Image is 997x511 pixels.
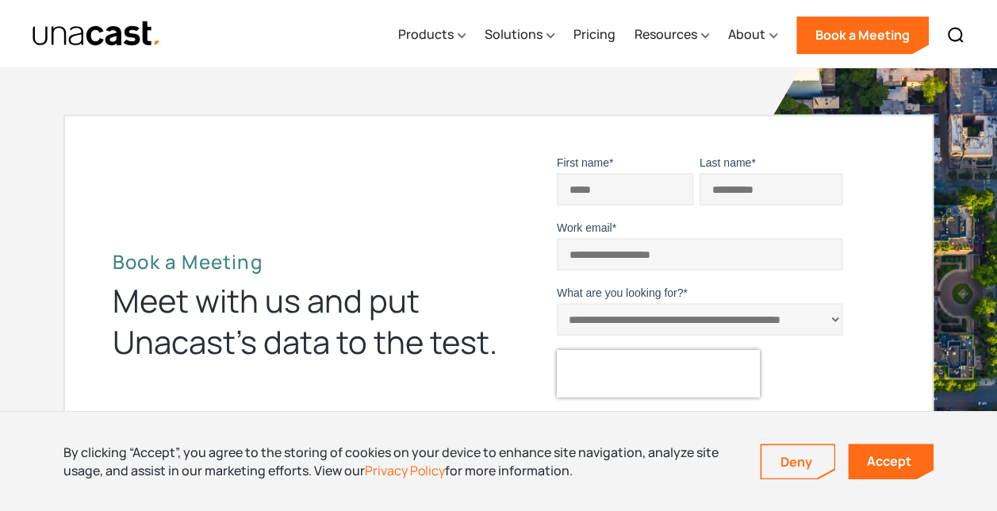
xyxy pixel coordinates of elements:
[728,2,777,67] div: About
[796,16,929,54] a: Book a Meeting
[573,2,615,67] a: Pricing
[557,156,609,168] span: First name
[557,286,684,298] span: What are you looking for?
[761,445,834,478] a: Deny
[32,20,161,48] a: home
[635,2,709,67] div: Resources
[63,444,736,479] div: By clicking “Accept”, you agree to the storing of cookies on your device to enhance site navigati...
[485,2,554,67] div: Solutions
[32,20,161,48] img: Unacast text logo
[635,25,697,44] div: Resources
[728,25,765,44] div: About
[700,156,751,168] span: Last name
[398,25,454,44] div: Products
[557,349,760,397] iframe: reCAPTCHA
[365,462,445,479] a: Privacy Policy
[557,221,612,233] span: Work email
[848,444,934,479] a: Accept
[946,25,965,44] img: Search icon
[113,279,499,362] div: Meet with us and put Unacast’s data to the test.
[485,25,543,44] div: Solutions
[113,249,499,273] h2: Book a Meeting
[398,2,466,67] div: Products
